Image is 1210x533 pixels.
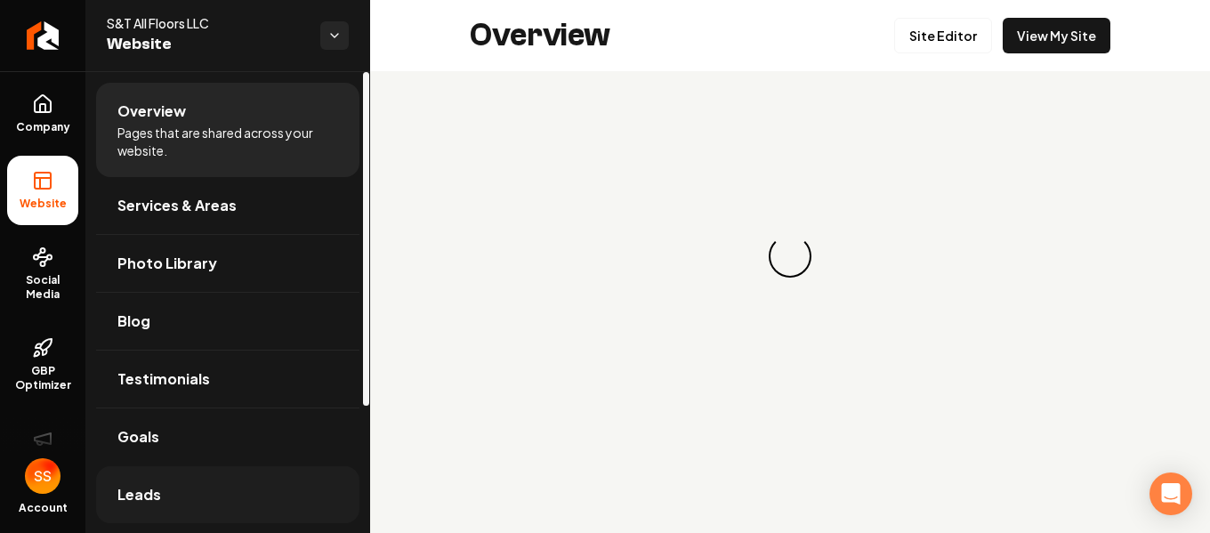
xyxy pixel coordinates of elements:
span: Overview [117,101,186,122]
button: Open user button [25,458,60,494]
a: GBP Optimizer [7,323,78,407]
a: Site Editor [894,18,992,53]
img: Rebolt Logo [27,21,60,50]
span: Account [19,501,68,515]
span: Company [9,120,77,134]
span: Social Media [7,273,78,302]
span: Services & Areas [117,195,237,216]
a: Social Media [7,232,78,316]
span: Blog [117,311,150,332]
a: Goals [96,408,359,465]
span: Goals [117,426,159,448]
span: Leads [117,484,161,505]
a: Blog [96,293,359,350]
a: Company [7,79,78,149]
a: Photo Library [96,235,359,292]
h2: Overview [470,18,610,53]
span: Pages that are shared across your website. [117,124,338,159]
a: Testimonials [96,351,359,408]
div: Loading [762,228,818,284]
div: Open Intercom Messenger [1149,472,1192,515]
a: Leads [96,466,359,523]
a: Services & Areas [96,177,359,234]
img: Steven Scott [25,458,60,494]
span: Testimonials [117,368,210,390]
span: Website [107,32,306,57]
span: S&T All Floors LLC [107,14,306,32]
span: GBP Optimizer [7,364,78,392]
span: Photo Library [117,253,217,274]
a: View My Site [1003,18,1110,53]
span: Website [12,197,74,211]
